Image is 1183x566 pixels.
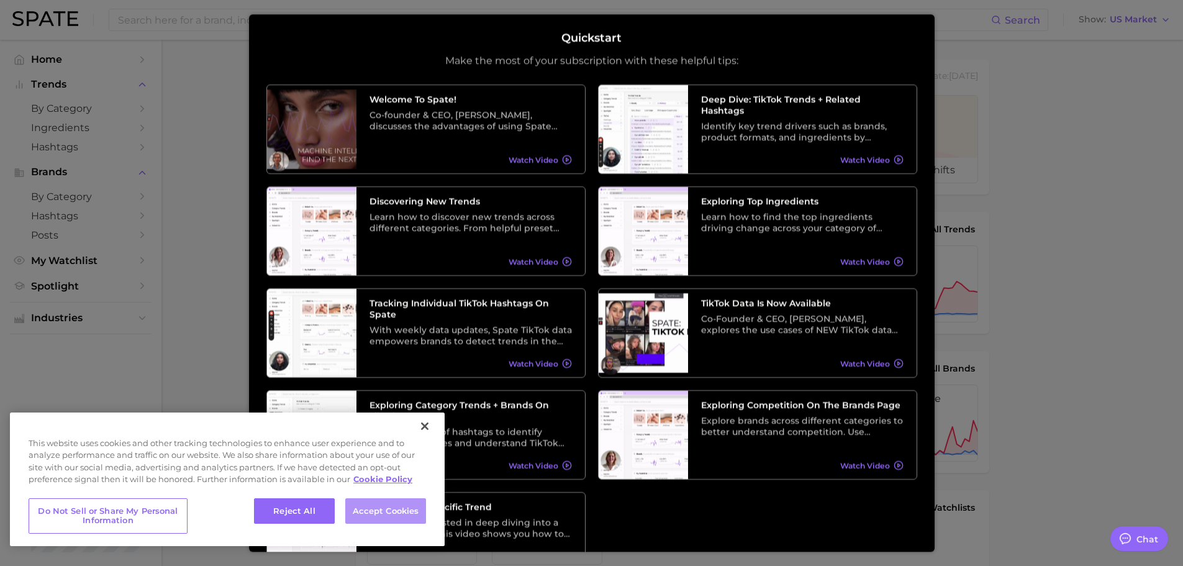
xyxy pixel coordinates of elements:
[445,55,738,67] p: Make the most of your subscription with these helpful tips:
[509,155,558,165] span: Watch Video
[10,413,445,546] div: Privacy
[561,32,622,45] h2: Quickstart
[411,413,438,440] button: Close
[509,359,558,368] span: Watch Video
[266,84,586,174] a: Welcome to Spate!Co-founder & CEO, [PERSON_NAME], discusses the advantages of using Spate data as...
[254,498,335,524] button: Reject All
[509,461,558,470] span: Watch Video
[369,109,572,132] div: Co-founder & CEO, [PERSON_NAME], discusses the advantages of using Spate data as well as its vari...
[369,211,572,234] div: Learn how to discover new trends across different categories. From helpful preset filters to diff...
[353,474,412,484] a: More information about your privacy, opens in a new tab
[598,390,917,480] a: Exploring Competition on the Brands PageExplore brands across different categories to better unde...
[701,415,904,437] div: Explore brands across different categories to better understand competition. Use different preset...
[369,517,572,539] div: For those interested in deep diving into a specific trend, this video shows you how to search tre...
[701,211,904,234] div: Learn how to find the top ingredients driving change across your category of choice. From broad c...
[345,498,426,524] button: Accept Cookies
[840,257,890,267] span: Watch Video
[266,390,586,480] a: Exploring Category Trends + Brands on TikTokAnalyze groups of hashtags to identify emerging theme...
[701,399,904,411] h3: Exploring Competition on the Brands Page
[598,186,917,276] a: Exploring Top IngredientsLearn how to find the top ingredients driving change across your categor...
[369,426,572,449] div: Analyze groups of hashtags to identify emerging themes and understand TikTok trends at a higher l...
[701,196,904,207] h3: Exploring Top Ingredients
[701,313,904,335] div: Co-Founder & CEO, [PERSON_NAME], explores the use cases of NEW TikTok data and its relationship w...
[369,94,572,105] h3: Welcome to Spate!
[840,155,890,165] span: Watch Video
[369,501,572,513] h3: Searching A Specific Trend
[369,196,572,207] h3: Discovering New Trends
[369,324,572,347] div: With weekly data updates, Spate TikTok data empowers brands to detect trends in the earliest stag...
[369,298,572,320] h3: Tracking Individual TikTok Hashtags on Spate
[10,437,445,492] div: This website uses cookies and other tracking technologies to enhance user experience and to analy...
[840,359,890,368] span: Watch Video
[29,498,188,534] button: Do Not Sell or Share My Personal Information
[598,84,917,174] a: Deep Dive: TikTok Trends + Related HashtagsIdentify key trend drivers such as brands, product for...
[10,413,445,546] div: Cookie banner
[701,121,904,143] div: Identify key trend drivers such as brands, product formats, and ingredients by leveraging a categ...
[509,257,558,267] span: Watch Video
[701,298,904,309] h3: TikTok data is now available
[266,288,586,378] a: Tracking Individual TikTok Hashtags on SpateWith weekly data updates, Spate TikTok data empowers ...
[701,94,904,116] h3: Deep Dive: TikTok Trends + Related Hashtags
[266,186,586,276] a: Discovering New TrendsLearn how to discover new trends across different categories. From helpful ...
[369,399,572,422] h3: Exploring Category Trends + Brands on TikTok
[598,288,917,378] a: TikTok data is now availableCo-Founder & CEO, [PERSON_NAME], explores the use cases of NEW TikTok...
[840,461,890,470] span: Watch Video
